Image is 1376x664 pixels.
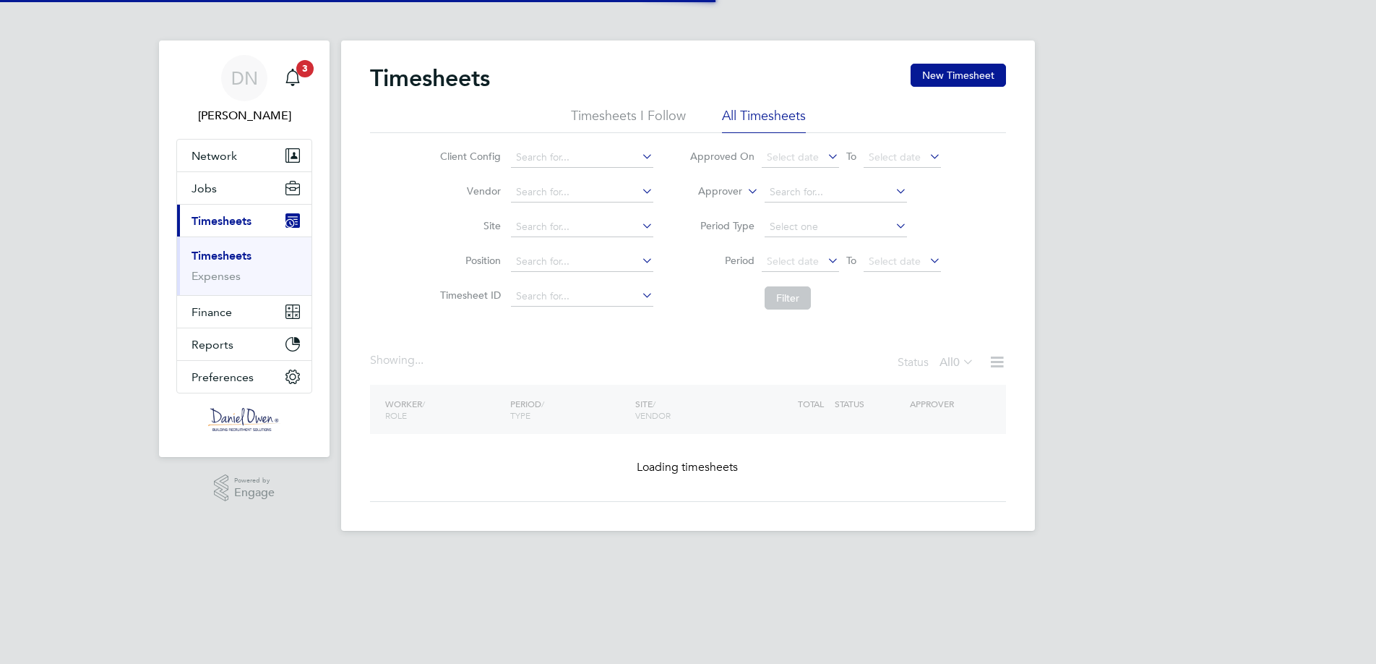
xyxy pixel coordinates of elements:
a: Timesheets [192,249,251,263]
span: Network [192,149,237,163]
button: New Timesheet [911,64,1006,87]
img: danielowen-logo-retina.png [208,408,280,431]
span: To [842,147,861,166]
span: Finance [192,305,232,319]
input: Search for... [511,182,653,203]
input: Search for... [511,217,653,237]
button: Network [177,140,311,171]
label: Timesheet ID [436,289,501,302]
li: All Timesheets [722,107,806,133]
button: Finance [177,296,311,328]
span: Select date [869,255,921,268]
span: Jobs [192,182,217,195]
button: Preferences [177,361,311,393]
label: Approver [677,184,742,199]
span: Reports [192,338,233,352]
label: Client Config [436,150,501,163]
div: Showing [370,353,426,368]
input: Search for... [765,182,907,203]
div: Timesheets [177,237,311,295]
span: 3 [296,60,314,77]
label: Position [436,254,501,267]
span: To [842,251,861,270]
a: Expenses [192,269,241,283]
button: Jobs [177,172,311,204]
label: Period Type [689,219,754,232]
span: Engage [234,487,275,499]
label: All [939,355,974,370]
label: Period [689,254,754,267]
a: Go to home page [176,408,312,431]
span: Danielle Nail [176,107,312,124]
span: 0 [953,355,960,370]
span: Preferences [192,370,254,384]
a: 3 [278,55,307,101]
button: Filter [765,286,811,310]
div: Status [898,353,977,373]
button: Timesheets [177,205,311,237]
a: Powered byEngage [214,474,275,502]
input: Search for... [511,148,653,168]
label: Approved On [689,150,754,163]
button: Reports [177,328,311,360]
input: Search for... [511,286,653,307]
li: Timesheets I Follow [571,107,686,133]
span: Select date [767,150,819,163]
span: DN [231,69,258,88]
span: ... [415,353,423,367]
input: Search for... [511,252,653,272]
input: Select one [765,217,907,237]
span: Timesheets [192,214,251,228]
span: Powered by [234,474,275,487]
nav: Main navigation [159,41,330,457]
span: Select date [869,150,921,163]
label: Vendor [436,184,501,197]
a: DN[PERSON_NAME] [176,55,312,124]
label: Site [436,219,501,232]
span: Select date [767,255,819,268]
h2: Timesheets [370,64,490,93]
